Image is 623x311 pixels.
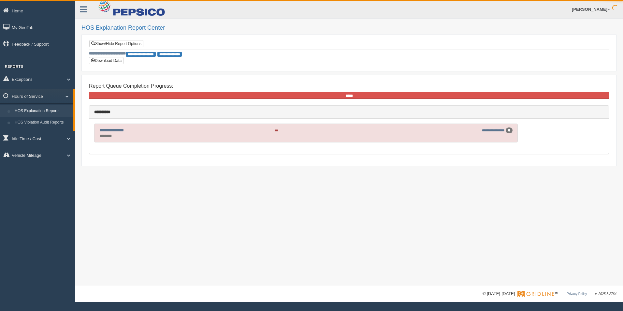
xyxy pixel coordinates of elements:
a: HOS Explanation Reports [12,105,73,117]
img: Gridline [517,291,554,297]
h4: Report Queue Completion Progress: [89,83,609,89]
a: HOS Violations [12,128,73,140]
button: Download Data [89,57,123,64]
h2: HOS Explanation Report Center [81,25,616,31]
a: Show/Hide Report Options [89,40,143,47]
a: HOS Violation Audit Reports [12,117,73,128]
a: Privacy Policy [567,292,587,296]
div: © [DATE]-[DATE] - ™ [483,290,616,297]
span: v. 2025.5.2764 [595,292,616,296]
